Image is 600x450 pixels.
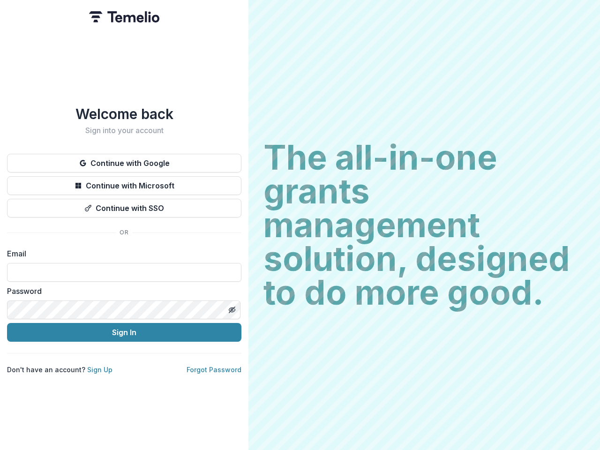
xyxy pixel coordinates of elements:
[187,366,241,374] a: Forgot Password
[7,154,241,172] button: Continue with Google
[7,176,241,195] button: Continue with Microsoft
[7,323,241,342] button: Sign In
[7,365,112,375] p: Don't have an account?
[7,126,241,135] h2: Sign into your account
[225,302,240,317] button: Toggle password visibility
[87,366,112,374] a: Sign Up
[7,285,236,297] label: Password
[7,105,241,122] h1: Welcome back
[7,199,241,217] button: Continue with SSO
[7,248,236,259] label: Email
[89,11,159,22] img: Temelio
